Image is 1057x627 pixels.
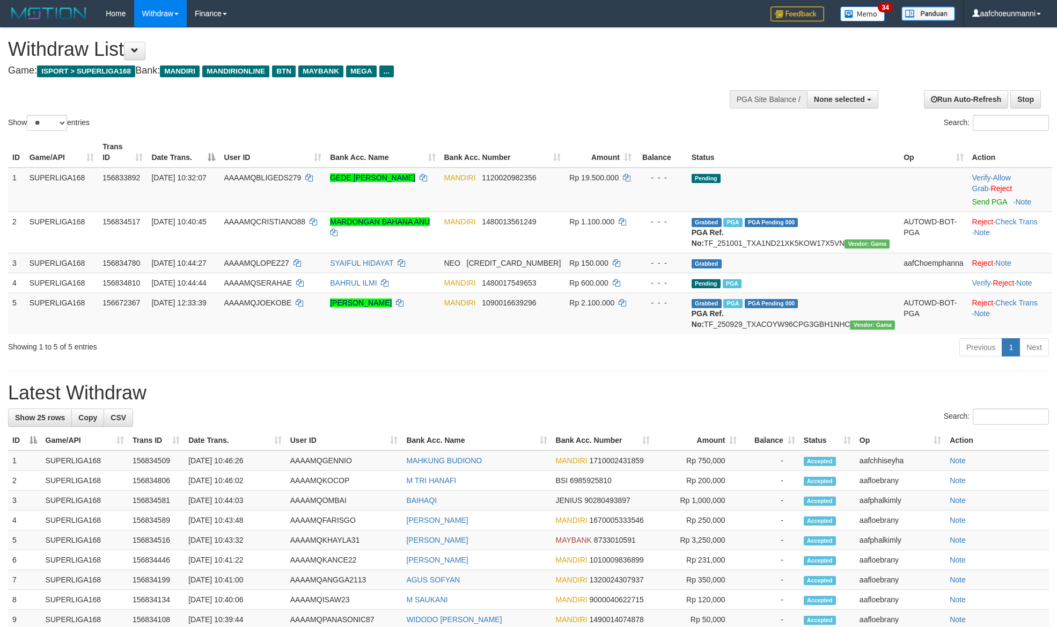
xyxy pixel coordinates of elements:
[202,65,269,77] span: MANDIRIONLINE
[584,496,630,505] span: Copy 90280493897 to clipboard
[692,174,721,183] span: Pending
[15,413,65,422] span: Show 25 rows
[184,550,286,570] td: [DATE] 10:41:22
[899,212,967,253] td: AUTOWD-BOT-PGA
[968,212,1052,253] td: · ·
[128,570,184,590] td: 156834199
[330,173,415,182] a: GEDE [PERSON_NAME]
[692,279,721,288] span: Pending
[804,576,836,585] span: Accepted
[8,570,41,590] td: 7
[272,65,296,77] span: BTN
[224,217,305,226] span: AAAAMQCRISTIANO88
[972,279,991,287] a: Verify
[556,615,588,624] span: MANDIRI
[444,298,476,307] span: MANDIRI
[482,173,536,182] span: Copy 1120020982356 to clipboard
[1016,279,1032,287] a: Note
[654,550,741,570] td: Rp 231,000
[128,550,184,570] td: 156834446
[286,590,402,610] td: AAAAMQISAW23
[41,471,128,491] td: SUPERLIGA168
[8,530,41,550] td: 5
[25,273,98,293] td: SUPERLIGA168
[972,198,1007,206] a: Send PGA
[286,431,402,450] th: User ID: activate to sort column ascending
[102,217,140,226] span: 156834517
[440,137,566,167] th: Bank Acc. Number: activate to sort column ascending
[950,516,966,524] a: Note
[959,338,1002,356] a: Previous
[972,217,994,226] a: Reject
[556,516,588,524] span: MANDIRI
[406,575,460,584] a: AGUS SOFYAN
[25,293,98,334] td: SUPERLIGA168
[799,431,855,450] th: Status: activate to sort column ascending
[804,516,836,526] span: Accepted
[945,431,1049,450] th: Action
[25,212,98,253] td: SUPERLIGA168
[770,6,824,21] img: Feedback.jpg
[974,228,990,237] a: Note
[8,511,41,530] td: 4
[692,299,722,308] span: Grabbed
[840,6,885,21] img: Button%20Memo.svg
[556,456,588,465] span: MANDIRI
[723,279,742,288] span: Marked by aafchhiseyha
[8,39,694,60] h1: Withdraw List
[556,575,588,584] span: MANDIRI
[944,409,1049,425] label: Search:
[379,65,394,77] span: ...
[346,65,377,77] span: MEGA
[950,456,966,465] a: Note
[968,253,1052,273] td: ·
[41,511,128,530] td: SUPERLIGA168
[184,590,286,610] td: [DATE] 10:40:06
[594,536,636,544] span: Copy 8733010591 to clipboard
[640,172,683,183] div: - - -
[741,530,799,550] td: -
[25,167,98,212] td: SUPERLIGA168
[326,137,439,167] th: Bank Acc. Name: activate to sort column ascending
[730,90,807,108] div: PGA Site Balance /
[687,212,899,253] td: TF_251001_TXA1ND21XK5KOW17X5VN
[924,90,1008,108] a: Run Auto-Refresh
[406,496,437,505] a: BAIHAQI
[968,167,1052,212] td: · ·
[402,431,551,450] th: Bank Acc. Name: activate to sort column ascending
[102,259,140,267] span: 156834780
[8,5,90,21] img: MOTION_logo.png
[286,570,402,590] td: AAAAMQANGGA2113
[569,173,619,182] span: Rp 19.500.000
[654,511,741,530] td: Rp 250,000
[98,137,147,167] th: Trans ID: activate to sort column ascending
[972,173,1011,193] a: Allow Grab
[224,259,289,267] span: AAAAMQLOPEZ27
[1010,90,1041,108] a: Stop
[224,173,301,182] span: AAAAMQBLIGEDS279
[444,217,476,226] span: MANDIRI
[640,278,683,288] div: - - -
[654,471,741,491] td: Rp 200,000
[41,570,128,590] td: SUPERLIGA168
[556,595,588,604] span: MANDIRI
[102,298,140,307] span: 156672367
[556,536,592,544] span: MAYBANK
[128,590,184,610] td: 156834134
[640,297,683,308] div: - - -
[298,65,343,77] span: MAYBANK
[855,491,945,511] td: aafphalkimly
[8,167,25,212] td: 1
[855,570,945,590] td: aafloebrany
[878,3,892,12] span: 34
[444,173,476,182] span: MANDIRI
[950,476,966,485] a: Note
[8,491,41,511] td: 3
[569,279,608,287] span: Rp 600.000
[950,496,966,505] a: Note
[41,530,128,550] td: SUPERLIGA168
[804,616,836,625] span: Accepted
[944,115,1049,131] label: Search:
[590,575,644,584] span: Copy 1320024307937 to clipboard
[741,550,799,570] td: -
